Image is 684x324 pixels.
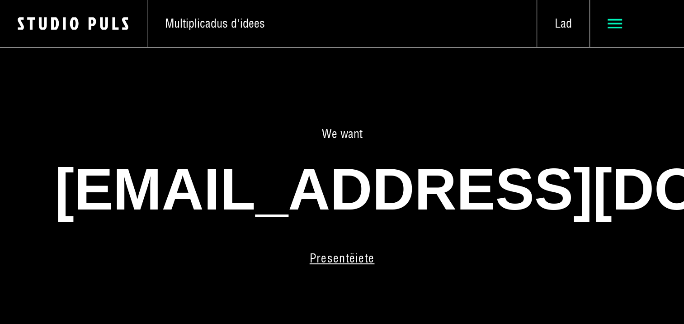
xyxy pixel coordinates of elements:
[165,16,265,31] span: Multiplicadus d'idees
[55,153,629,226] a: [EMAIL_ADDRESS][DOMAIN_NAME]
[537,16,590,31] span: Lad
[55,127,629,142] span: We want
[298,253,387,264] a: Presentëiete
